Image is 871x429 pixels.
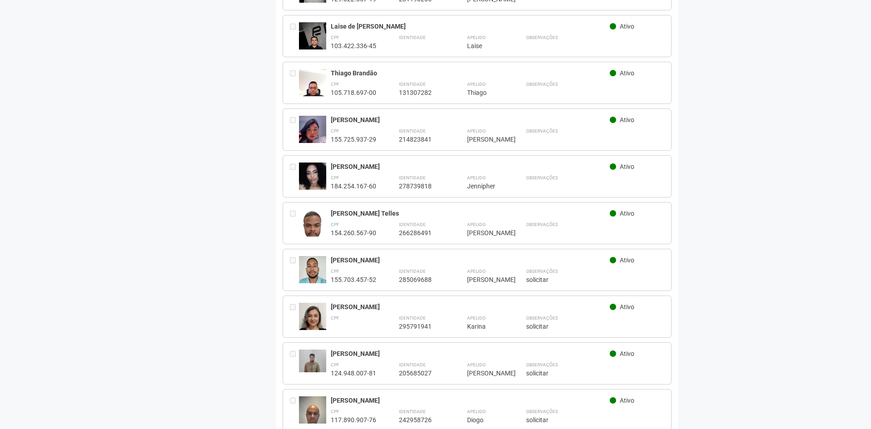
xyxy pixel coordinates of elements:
[331,35,339,40] strong: CPF
[331,303,610,311] div: [PERSON_NAME]
[467,135,503,143] div: [PERSON_NAME]
[467,362,486,367] strong: Apelido
[290,256,299,284] div: Entre em contato com a Aministração para solicitar o cancelamento ou 2a via
[290,350,299,377] div: Entre em contato com a Aministração para solicitar o cancelamento ou 2a via
[399,182,444,190] div: 278739818
[399,35,426,40] strong: Identidade
[399,416,444,424] div: 242958726
[526,316,558,321] strong: Observações
[399,369,444,377] div: 205685027
[299,22,326,63] img: user.jpg
[331,362,339,367] strong: CPF
[290,396,299,424] div: Entre em contato com a Aministração para solicitar o cancelamento ou 2a via
[331,116,610,124] div: [PERSON_NAME]
[620,303,634,311] span: Ativo
[290,22,299,50] div: Entre em contato com a Aministração para solicitar o cancelamento ou 2a via
[467,175,486,180] strong: Apelido
[620,350,634,357] span: Ativo
[331,82,339,87] strong: CPF
[467,89,503,97] div: Thiago
[399,135,444,143] div: 214823841
[331,316,339,321] strong: CPF
[467,409,486,414] strong: Apelido
[331,182,376,190] div: 184.254.167-60
[526,369,665,377] div: solicitar
[526,175,558,180] strong: Observações
[399,175,426,180] strong: Identidade
[526,362,558,367] strong: Observações
[331,409,339,414] strong: CPF
[331,396,610,404] div: [PERSON_NAME]
[331,209,610,217] div: [PERSON_NAME] Telles
[526,276,665,284] div: solicitar
[526,322,665,330] div: solicitar
[299,69,326,105] img: user.jpg
[467,269,486,274] strong: Apelido
[467,35,486,40] strong: Apelido
[299,303,326,339] img: user.jpg
[467,182,503,190] div: Jennipher
[467,416,503,424] div: Diogo
[399,276,444,284] div: 285069688
[299,350,326,372] img: user.jpg
[299,256,326,292] img: user.jpg
[620,397,634,404] span: Ativo
[299,163,326,190] img: user.jpg
[331,22,610,30] div: Laise de [PERSON_NAME]
[399,82,426,87] strong: Identidade
[331,175,339,180] strong: CPF
[467,42,503,50] div: Laise
[620,163,634,170] span: Ativo
[467,276,503,284] div: [PERSON_NAME]
[467,316,486,321] strong: Apelido
[526,35,558,40] strong: Observações
[620,69,634,77] span: Ativo
[399,269,426,274] strong: Identidade
[467,229,503,237] div: [PERSON_NAME]
[399,316,426,321] strong: Identidade
[399,89,444,97] div: 131307282
[290,209,299,237] div: Entre em contato com a Aministração para solicitar o cancelamento ou 2a via
[290,116,299,143] div: Entre em contato com a Aministração para solicitar o cancelamento ou 2a via
[526,82,558,87] strong: Observações
[620,23,634,30] span: Ativo
[299,116,326,159] img: user.jpg
[620,210,634,217] span: Ativo
[467,322,503,330] div: Karina
[526,269,558,274] strong: Observações
[399,362,426,367] strong: Identidade
[290,69,299,97] div: Entre em contato com a Aministração para solicitar o cancelamento ou 2a via
[467,369,503,377] div: [PERSON_NAME]
[526,416,665,424] div: solicitar
[399,409,426,414] strong: Identidade
[467,222,486,227] strong: Apelido
[331,42,376,50] div: 103.422.336-45
[290,303,299,330] div: Entre em contato com a Aministração para solicitar o cancelamento ou 2a via
[331,416,376,424] div: 117.890.907-76
[526,222,558,227] strong: Observações
[399,322,444,330] div: 295791941
[399,229,444,237] div: 266286491
[399,128,426,133] strong: Identidade
[331,135,376,143] div: 155.725.937-29
[526,409,558,414] strong: Observações
[467,128,486,133] strong: Apelido
[331,89,376,97] div: 105.718.697-00
[620,256,634,264] span: Ativo
[331,369,376,377] div: 124.948.007-81
[290,163,299,190] div: Entre em contato com a Aministração para solicitar o cancelamento ou 2a via
[331,222,339,227] strong: CPF
[331,276,376,284] div: 155.703.457-52
[331,256,610,264] div: [PERSON_NAME]
[299,209,326,246] img: user.jpg
[526,128,558,133] strong: Observações
[331,69,610,77] div: Thiago Brandão
[331,269,339,274] strong: CPF
[331,128,339,133] strong: CPF
[620,116,634,123] span: Ativo
[331,229,376,237] div: 154.260.567-90
[331,350,610,358] div: [PERSON_NAME]
[399,222,426,227] strong: Identidade
[467,82,486,87] strong: Apelido
[331,163,610,171] div: [PERSON_NAME]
